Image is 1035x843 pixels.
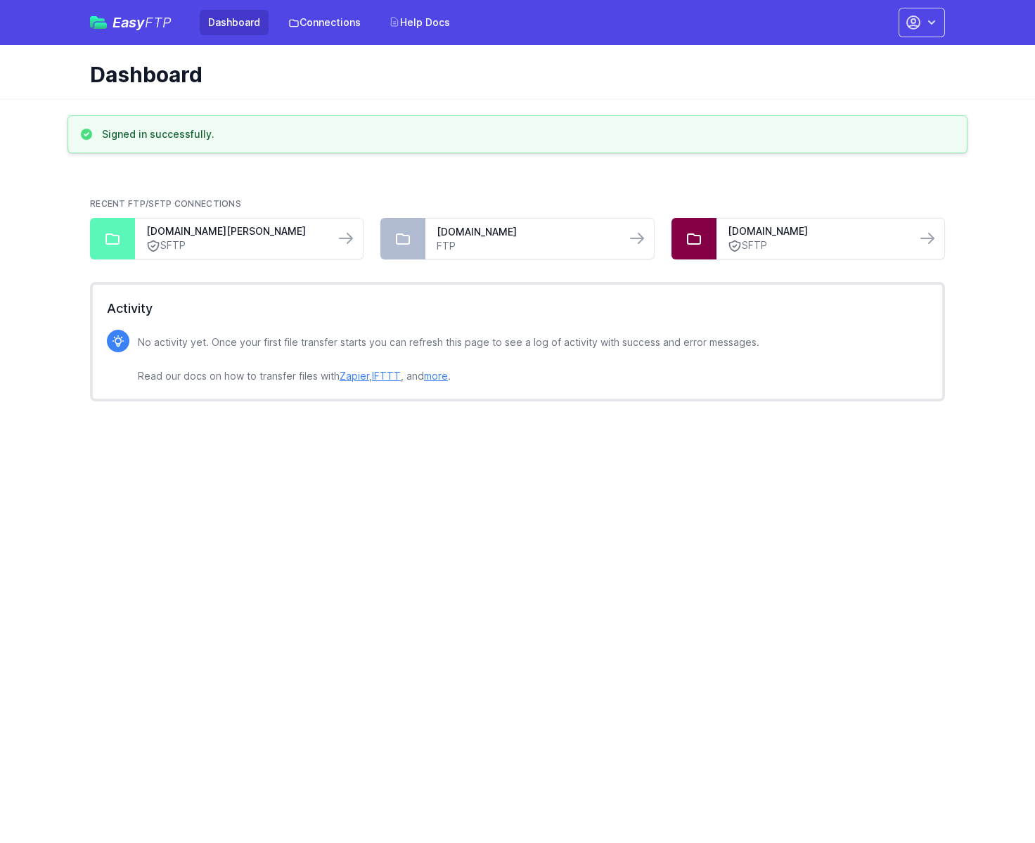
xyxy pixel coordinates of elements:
[146,224,323,238] a: [DOMAIN_NAME][PERSON_NAME]
[102,127,214,141] h3: Signed in successfully.
[340,370,369,382] a: Zapier
[200,10,269,35] a: Dashboard
[424,370,448,382] a: more
[437,225,614,239] a: [DOMAIN_NAME]
[107,299,928,318] h2: Activity
[728,238,905,253] a: SFTP
[90,62,934,87] h1: Dashboard
[90,16,107,29] img: easyftp_logo.png
[280,10,369,35] a: Connections
[90,198,945,210] h2: Recent FTP/SFTP Connections
[437,239,614,253] a: FTP
[146,238,323,253] a: SFTP
[380,10,458,35] a: Help Docs
[90,15,172,30] a: EasyFTP
[138,334,759,385] p: No activity yet. Once your first file transfer starts you can refresh this page to see a log of a...
[372,370,401,382] a: IFTTT
[112,15,172,30] span: Easy
[728,224,905,238] a: [DOMAIN_NAME]
[145,14,172,31] span: FTP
